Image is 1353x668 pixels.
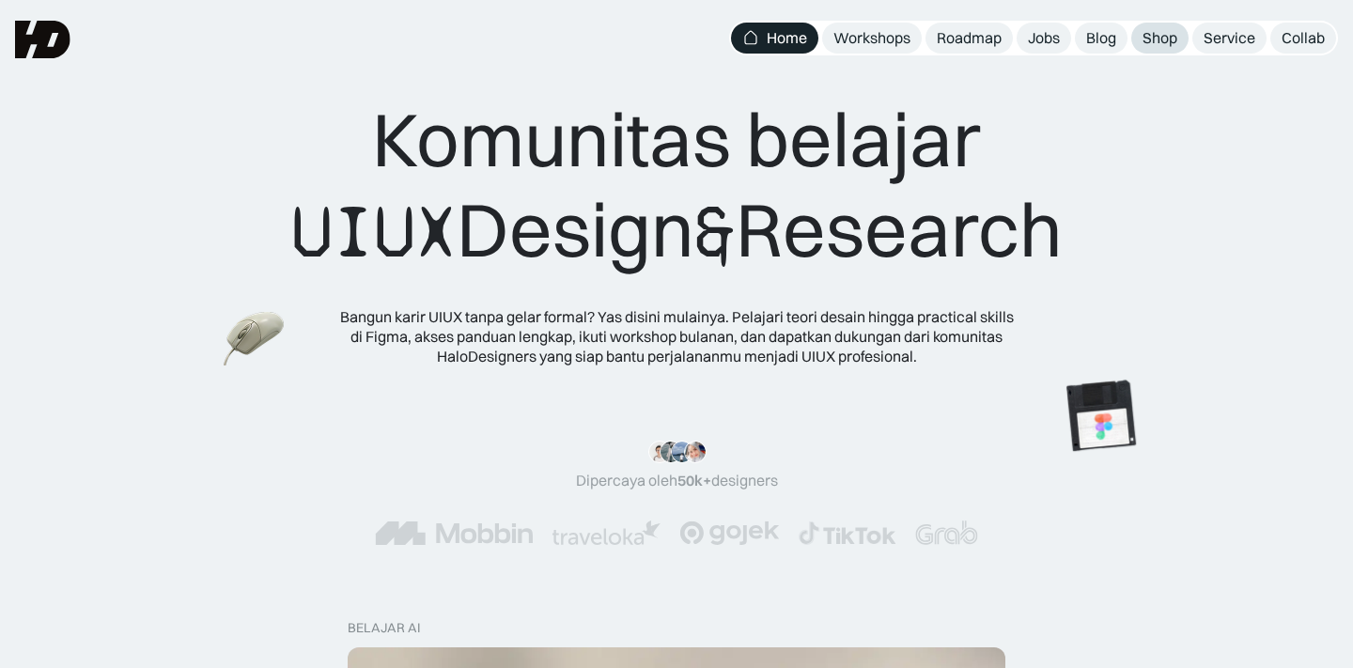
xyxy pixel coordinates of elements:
a: Home [731,23,818,54]
div: Workshops [833,28,910,48]
span: 50k+ [677,471,711,489]
div: Collab [1282,28,1325,48]
a: Blog [1075,23,1127,54]
a: Workshops [822,23,922,54]
a: Roadmap [925,23,1013,54]
div: Blog [1086,28,1116,48]
div: Bangun karir UIUX tanpa gelar formal? Yas disini mulainya. Pelajari teori desain hingga practical... [338,307,1015,365]
div: Home [767,28,807,48]
a: Service [1192,23,1267,54]
div: belajar ai [348,620,420,636]
a: Jobs [1017,23,1071,54]
div: Komunitas belajar Design Research [291,94,1063,277]
div: Shop [1143,28,1177,48]
span: UIUX [291,187,457,277]
div: Roadmap [937,28,1002,48]
div: Service [1204,28,1255,48]
div: Dipercaya oleh designers [576,471,778,490]
span: & [694,187,736,277]
a: Shop [1131,23,1189,54]
a: Collab [1270,23,1336,54]
div: Jobs [1028,28,1060,48]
